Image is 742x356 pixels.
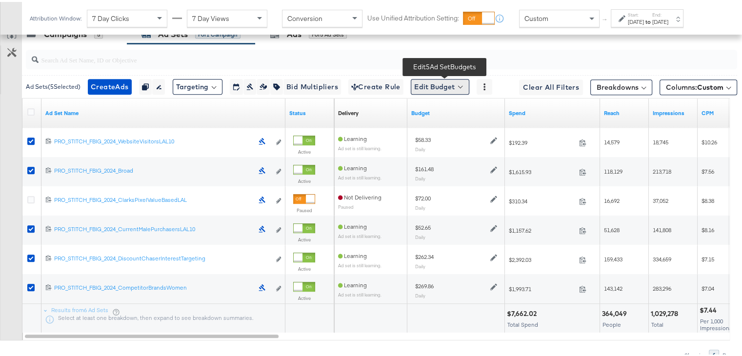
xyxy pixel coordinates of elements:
sub: Daily [415,203,425,209]
a: PRO_STITCH_FBIG_2024_DiscountChaserInterestTargeting [54,253,270,263]
div: [DATE] [652,16,668,24]
div: PRO_STITCH_FBIG_2024_CurrentMalePurchasersLAL10 [54,223,253,231]
label: Use Unified Attribution Setting: [367,12,459,21]
label: Active [293,235,315,241]
div: PRO_STITCH_FBIG_2024_DiscountChaserInterestTargeting [54,253,270,260]
span: Learning [338,162,367,170]
span: Bid Multipliers [286,79,338,91]
div: $269.86 [415,280,434,288]
sub: Paused [338,202,354,208]
span: Learning [338,250,367,257]
span: Per 1,000 Impressions [700,316,732,330]
span: $7.04 [702,283,714,290]
span: $2,392.03 [509,254,575,261]
span: Create Ads [91,79,129,91]
div: PRO_STITCH_FBIG_2024_WebsiteVisitorsLAL10 [54,136,253,143]
span: $1,157.62 [509,225,575,232]
span: $8.38 [702,195,714,202]
sub: Daily [415,232,425,238]
label: Start: [628,10,644,16]
span: Learning [338,221,367,228]
div: Ad Sets ( 5 Selected) [26,80,80,89]
sub: Daily [415,174,425,179]
a: PRO_STITCH_FBIG_2024_WebsiteVisitorsLAL10 [54,136,253,146]
a: The number of times your ad was served. On mobile apps an ad is counted as served the first time ... [653,107,694,115]
span: 14,579 [604,137,620,144]
span: 334,659 [653,254,671,261]
span: 118,129 [604,166,622,173]
span: $8.16 [702,224,714,232]
span: Clear All Filters [523,79,579,92]
label: Active [293,147,315,153]
button: CreateAds [88,77,132,93]
div: 364,049 [602,307,630,316]
span: $7.15 [702,254,714,261]
span: $10.26 [702,137,717,144]
span: People [602,319,621,326]
button: Edit Budget [411,77,469,93]
span: Conversion [287,12,322,21]
div: Delivery [338,107,359,115]
div: $7,662.02 [507,307,540,316]
div: $7.44 [700,304,720,313]
span: $1,615.93 [509,166,575,174]
strong: to [644,16,652,23]
label: End: [652,10,668,16]
button: Targeting [173,77,222,93]
a: PRO_STITCH_FBIG_2024_CompetitorBrandsWomen [54,282,253,292]
div: 1,029,278 [651,307,681,316]
span: 141,808 [653,224,671,232]
span: Total [651,319,663,326]
label: Active [293,293,315,299]
div: $161.48 [415,163,434,171]
span: 159,433 [604,254,622,261]
a: Shows the current budget of Ad Set. [411,107,501,115]
sub: Ad set is still learning. [338,260,381,266]
span: 51,628 [604,224,620,232]
div: PRO_STITCH_FBIG_2024_CompetitorBrandsWomen [54,282,253,290]
button: Bid Multipliers [283,77,341,93]
div: PRO_STITCH_FBIG_2024_ClarksPixelValueBasedLAL [54,194,253,202]
label: Active [293,176,315,182]
span: Create Rule [351,79,401,91]
sub: Daily [415,261,425,267]
span: 7 Day Views [192,12,229,21]
div: $262.34 [415,251,434,259]
span: Custom [524,12,548,21]
a: Reflects the ability of your Ad Set to achieve delivery based on ad states, schedule and budget. [338,107,359,115]
sub: Ad set is still learning. [338,231,381,237]
div: $52.65 [415,222,431,230]
a: Your Ad Set name. [45,107,281,115]
button: Clear All Filters [519,78,583,93]
span: $1,993.71 [509,283,575,291]
div: Attribution Window: [29,13,82,20]
div: [DATE] [628,16,644,24]
sub: Ad set is still learning. [338,290,381,296]
label: Paused [293,205,315,212]
button: Breakdowns [590,78,652,93]
a: PRO_STITCH_FBIG_2024_CurrentMalePurchasersLAL10 [54,223,253,234]
span: $310.34 [509,196,575,203]
sub: Daily [415,144,425,150]
span: $192.39 [509,137,575,144]
span: 16,692 [604,195,620,202]
span: 7 Day Clicks [92,12,129,21]
a: The total amount spent to date. [509,107,596,115]
span: ↑ [601,17,610,20]
span: 18,745 [653,137,668,144]
span: 37,052 [653,195,668,202]
button: Create Rule [348,77,403,93]
span: Total Spend [507,319,538,326]
div: $72.00 [415,193,431,200]
div: PRO_STITCH_FBIG_2024_Broad [54,165,253,173]
span: 143,142 [604,283,622,290]
span: Learning [338,279,367,287]
div: $58.33 [415,134,431,142]
span: Learning [338,133,367,140]
sub: Ad set is still learning. [338,173,381,178]
span: $7.56 [702,166,714,173]
a: The number of people your ad was served to. [604,107,645,115]
input: Search Ad Set Name, ID or Objective [39,44,673,63]
span: 213,718 [653,166,671,173]
sub: Ad set is still learning. [338,143,381,149]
